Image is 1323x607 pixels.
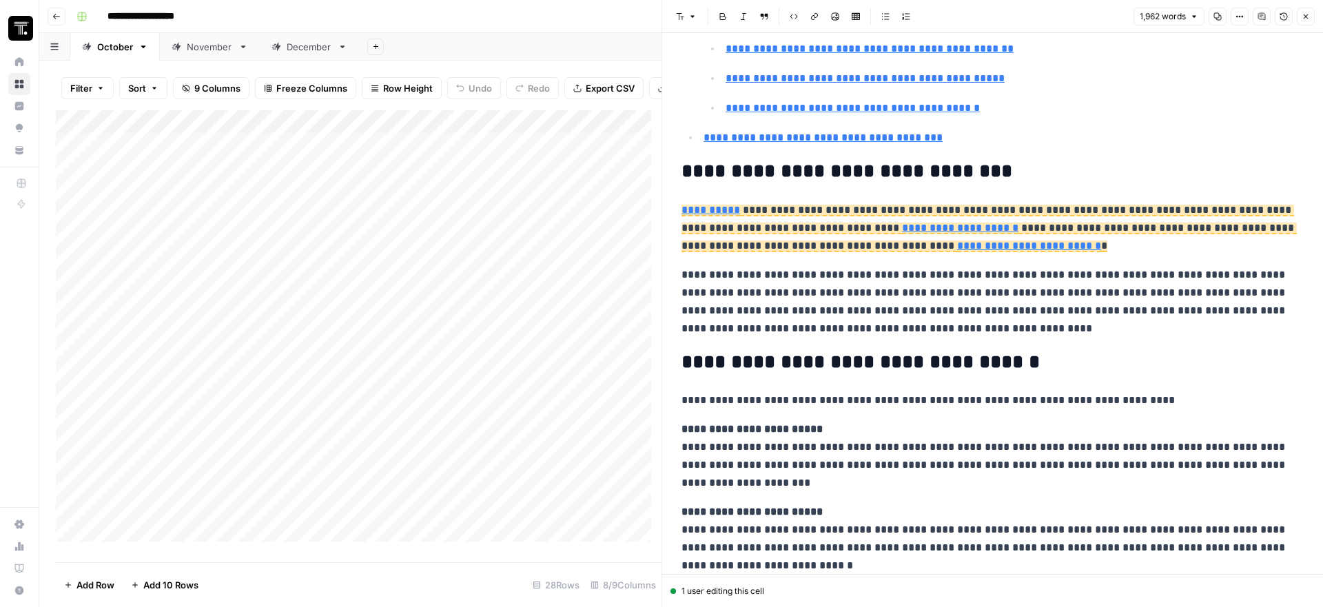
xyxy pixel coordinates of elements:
[8,535,30,557] a: Usage
[383,81,433,95] span: Row Height
[8,557,30,579] a: Learning Hub
[76,578,114,592] span: Add Row
[8,139,30,161] a: Your Data
[8,579,30,601] button: Help + Support
[70,81,92,95] span: Filter
[143,578,198,592] span: Add 10 Rows
[586,81,635,95] span: Export CSV
[362,77,442,99] button: Row Height
[8,16,33,41] img: Thoughtspot Logo
[8,11,30,45] button: Workspace: Thoughtspot
[585,574,661,596] div: 8/9 Columns
[160,33,260,61] a: November
[528,81,550,95] span: Redo
[128,81,146,95] span: Sort
[173,77,249,99] button: 9 Columns
[506,77,559,99] button: Redo
[260,33,359,61] a: December
[97,40,133,54] div: October
[8,51,30,73] a: Home
[1140,10,1186,23] span: 1,962 words
[8,117,30,139] a: Opportunities
[8,73,30,95] a: Browse
[255,77,356,99] button: Freeze Columns
[447,77,501,99] button: Undo
[469,81,492,95] span: Undo
[119,77,167,99] button: Sort
[8,95,30,117] a: Insights
[70,33,160,61] a: October
[1134,8,1204,25] button: 1,962 words
[564,77,644,99] button: Export CSV
[123,574,207,596] button: Add 10 Rows
[8,513,30,535] a: Settings
[187,40,233,54] div: November
[276,81,347,95] span: Freeze Columns
[527,574,585,596] div: 28 Rows
[194,81,240,95] span: 9 Columns
[670,585,1315,597] div: 1 user editing this cell
[287,40,332,54] div: December
[56,574,123,596] button: Add Row
[61,77,114,99] button: Filter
